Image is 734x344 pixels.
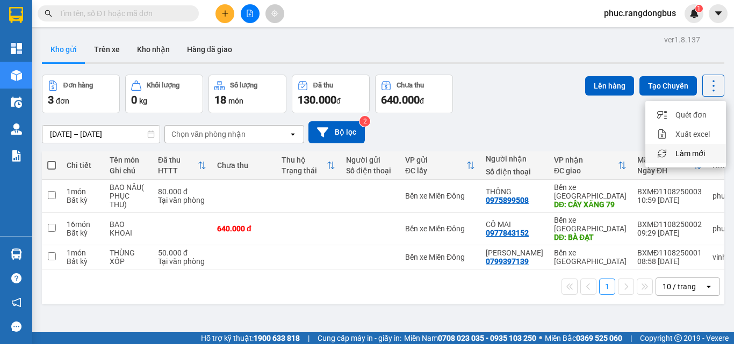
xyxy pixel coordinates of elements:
span: đ [420,97,424,105]
span: ⚪️ [539,336,542,340]
button: Kho nhận [128,36,178,62]
div: 09:29 [DATE] [637,229,702,237]
div: Bến xe Miền Đông [405,253,475,261]
div: Đơn hàng [63,82,93,89]
div: Mã GD [637,156,693,164]
span: | [630,332,632,344]
button: Đơn hàng3đơn [42,75,120,113]
span: file-add [246,10,254,17]
span: kg [139,97,147,105]
span: | [308,332,310,344]
div: 640.000 đ [217,224,271,233]
div: BAO NÂU( PHỤC THU) [110,183,147,209]
th: Toggle SortBy [549,151,632,180]
img: warehouse-icon [11,70,22,81]
div: 10:59 [DATE] [637,196,702,204]
img: warehouse-icon [11,97,22,108]
div: BAO KHOAI [110,220,147,237]
div: 0975899508 [486,196,529,204]
span: plus [221,10,229,17]
button: Tạo Chuyến [639,76,697,96]
div: Bất kỳ [67,196,99,204]
span: 18 [214,93,226,106]
div: 10 / trang [663,281,696,292]
div: 80.000 đ [158,187,206,196]
img: warehouse-icon [11,248,22,260]
div: Số lượng [230,82,257,89]
span: copyright [674,334,682,342]
ul: Menu [645,101,726,167]
span: 3 [48,93,54,106]
svg: open [704,282,713,291]
div: Bến xe [GEOGRAPHIC_DATA] [554,216,627,233]
button: Lên hàng [585,76,634,96]
div: Tại văn phòng [158,257,206,266]
div: BXMĐ1108250001 [637,248,702,257]
div: Người nhận [486,155,543,163]
button: Đã thu130.000đ [292,75,370,113]
button: aim [265,4,284,23]
div: Tại văn phòng [158,196,206,204]
div: 08:58 [DATE] [637,257,702,266]
th: Toggle SortBy [632,151,707,180]
button: plus [215,4,234,23]
span: aim [271,10,278,17]
input: Tìm tên, số ĐT hoặc mã đơn [59,8,186,19]
button: Bộ lọc [308,121,365,143]
input: Select a date range. [42,126,160,143]
div: Chọn văn phòng nhận [171,129,246,140]
img: warehouse-icon [11,123,22,135]
div: Bến xe Miền Đông [405,192,475,200]
button: Chưa thu640.000đ [375,75,453,113]
span: notification [11,297,21,308]
button: 1 [599,279,615,295]
span: Cung cấp máy in - giấy in: [318,332,401,344]
div: Trạng thái [282,166,327,175]
svg: open [289,130,297,138]
button: Số lượng18món [208,75,286,113]
div: THÙNG XỐP [110,248,147,266]
div: THÔNG [486,187,543,196]
div: ver 1.8.137 [664,34,700,46]
span: 640.000 [381,93,420,106]
div: Ghi chú [110,166,147,175]
div: 1 món [67,248,99,257]
button: Trên xe [85,36,128,62]
span: phuc.rangdongbus [595,6,685,20]
span: 1 [697,5,701,12]
button: Kho gửi [42,36,85,62]
div: Chưa thu [217,161,271,170]
div: Đã thu [158,156,198,164]
span: caret-down [714,9,723,18]
span: Hỗ trợ kỹ thuật: [201,332,300,344]
button: Hàng đã giao [178,36,241,62]
span: message [11,321,21,332]
span: Xuất excel [675,129,710,140]
span: question-circle [11,273,21,283]
div: BXMĐ1108250002 [637,220,702,229]
sup: 2 [359,116,370,127]
div: 50.000 đ [158,248,206,257]
div: ANH VŨ [486,248,543,257]
div: Bất kỳ [67,229,99,237]
div: ĐC giao [554,166,618,175]
div: 0799397139 [486,257,529,266]
div: ĐC lấy [405,166,466,175]
span: đ [336,97,341,105]
div: Ngày ĐH [637,166,693,175]
strong: 1900 633 818 [254,334,300,342]
th: Toggle SortBy [400,151,480,180]
div: VP gửi [405,156,466,164]
div: 1 món [67,187,99,196]
img: logo-vxr [9,7,23,23]
th: Toggle SortBy [276,151,341,180]
th: Toggle SortBy [153,151,212,180]
div: Chưa thu [397,82,424,89]
span: 0 [131,93,137,106]
strong: 0369 525 060 [576,334,622,342]
div: BXMĐ1108250003 [637,187,702,196]
div: Bất kỳ [67,257,99,266]
div: 0977843152 [486,229,529,237]
img: solution-icon [11,150,22,162]
div: Thu hộ [282,156,327,164]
